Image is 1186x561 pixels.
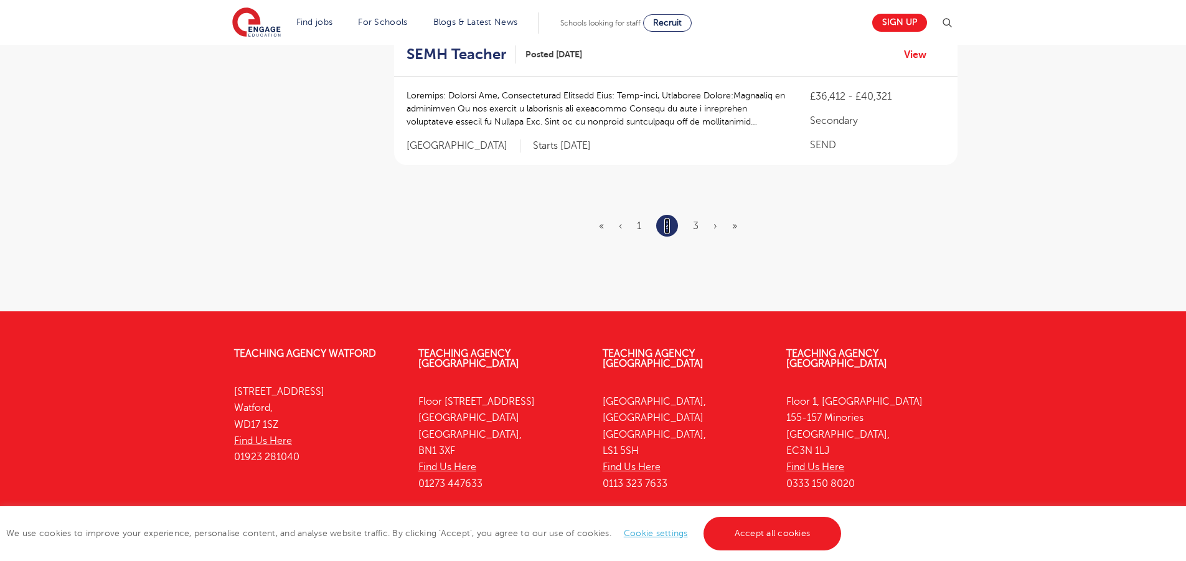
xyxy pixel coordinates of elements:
a: Last [732,220,737,232]
a: Next [713,220,717,232]
a: Accept all cookies [704,517,842,550]
a: Find jobs [296,17,333,27]
a: Teaching Agency Watford [234,348,376,359]
a: Find Us Here [786,461,844,473]
a: Find Us Here [603,461,661,473]
a: Find Us Here [234,435,292,446]
p: Secondary [810,113,944,128]
img: Engage Education [232,7,281,39]
p: Loremips: Dolorsi Ame, Consecteturad Elitsedd Eius: Temp-inci, Utlaboree Dolore:Magnaaliq en admi... [407,89,786,128]
p: [GEOGRAPHIC_DATA], [GEOGRAPHIC_DATA] [GEOGRAPHIC_DATA], LS1 5SH 0113 323 7633 [603,394,768,492]
p: Floor [STREET_ADDRESS] [GEOGRAPHIC_DATA] [GEOGRAPHIC_DATA], BN1 3XF 01273 447633 [418,394,584,492]
a: Recruit [643,14,692,32]
span: Posted [DATE] [525,48,582,61]
a: Cookie settings [624,529,688,538]
a: Previous [619,220,622,232]
a: First [599,220,604,232]
p: Starts [DATE] [533,139,591,153]
a: SEMH Teacher [407,45,516,64]
span: Recruit [653,18,682,27]
a: Teaching Agency [GEOGRAPHIC_DATA] [786,348,887,369]
a: For Schools [358,17,407,27]
a: Teaching Agency [GEOGRAPHIC_DATA] [603,348,704,369]
a: Find Us Here [418,461,476,473]
a: Blogs & Latest News [433,17,518,27]
span: [GEOGRAPHIC_DATA] [407,139,520,153]
p: Floor 1, [GEOGRAPHIC_DATA] 155-157 Minories [GEOGRAPHIC_DATA], EC3N 1LJ 0333 150 8020 [786,394,952,492]
p: SEND [810,138,944,153]
a: View [904,47,936,63]
p: £36,412 - £40,321 [810,89,944,104]
a: 2 [664,218,670,234]
a: Sign up [872,14,927,32]
a: 3 [693,220,699,232]
a: 1 [637,220,641,232]
p: [STREET_ADDRESS] Watford, WD17 1SZ 01923 281040 [234,384,400,465]
h2: SEMH Teacher [407,45,506,64]
span: Schools looking for staff [560,19,641,27]
span: We use cookies to improve your experience, personalise content, and analyse website traffic. By c... [6,529,844,538]
a: Teaching Agency [GEOGRAPHIC_DATA] [418,348,519,369]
